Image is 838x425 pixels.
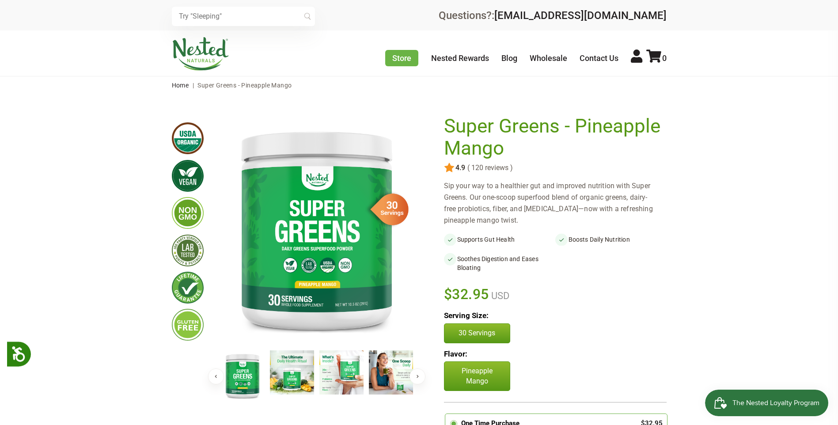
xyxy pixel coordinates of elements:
[444,115,662,159] h1: Super Greens - Pineapple Mango
[369,350,413,395] img: Super Greens - Pineapple Mango
[172,37,229,71] img: Nested Naturals
[172,272,204,304] img: lifetimeguarantee
[555,233,667,246] li: Boosts Daily Nutrition
[172,122,204,154] img: usdaorganic
[489,290,509,301] span: USD
[444,180,667,226] div: Sip your way to a healthier gut and improved nutrition with Super Greens. Our one-scoop superfood...
[453,328,501,338] p: 30 Servings
[172,197,204,229] img: gmofree
[444,285,489,304] span: $32.95
[705,390,829,416] iframe: Button to open loyalty program pop-up
[455,164,465,172] span: 4.9
[364,190,409,228] img: sg-servings-30.png
[444,233,555,246] li: Supports Gut Health
[172,7,315,26] input: Try "Sleeping"
[172,76,667,94] nav: breadcrumbs
[444,253,555,274] li: Soothes Digestion and Eases Bloating
[444,323,510,343] button: 30 Servings
[494,9,667,22] a: [EMAIL_ADDRESS][DOMAIN_NAME]
[172,235,204,266] img: thirdpartytested
[197,82,292,89] span: Super Greens - Pineapple Mango
[385,50,418,66] a: Store
[465,164,513,172] span: ( 120 reviews )
[218,115,416,343] img: Super Greens - Pineapple Mango
[444,311,489,320] b: Serving Size:
[220,350,265,401] img: Super Greens - Pineapple Mango
[172,82,189,89] a: Home
[444,163,455,173] img: star.svg
[580,53,618,63] a: Contact Us
[662,53,667,63] span: 0
[444,361,510,391] p: Pineapple Mango
[172,309,204,341] img: glutenfree
[439,10,667,21] div: Questions?:
[646,53,667,63] a: 0
[270,350,314,395] img: Super Greens - Pineapple Mango
[444,349,467,358] b: Flavor:
[501,53,517,63] a: Blog
[319,350,364,395] img: Super Greens - Pineapple Mango
[208,368,224,384] button: Previous
[190,82,196,89] span: |
[530,53,567,63] a: Wholesale
[410,368,425,384] button: Next
[172,160,204,192] img: vegan
[431,53,489,63] a: Nested Rewards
